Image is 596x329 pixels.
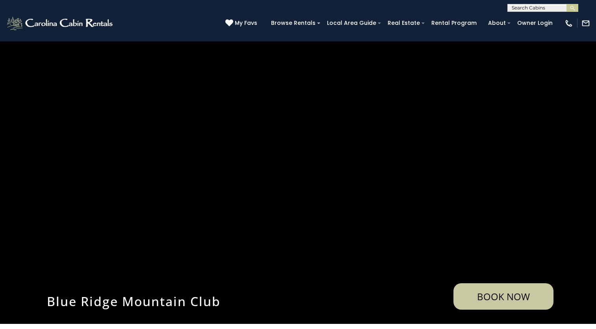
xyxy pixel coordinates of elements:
a: Browse Rentals [267,17,319,29]
a: Book Now [453,283,553,310]
a: Owner Login [513,17,557,29]
h1: Blue Ridge Mountain Club [41,293,325,310]
img: phone-regular-white.png [564,19,573,28]
img: mail-regular-white.png [581,19,590,28]
span: My Favs [235,19,257,27]
a: Local Area Guide [323,17,380,29]
a: My Favs [225,19,259,28]
img: White-1-2.png [6,15,115,31]
a: Real Estate [384,17,424,29]
a: About [484,17,510,29]
a: Rental Program [427,17,481,29]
